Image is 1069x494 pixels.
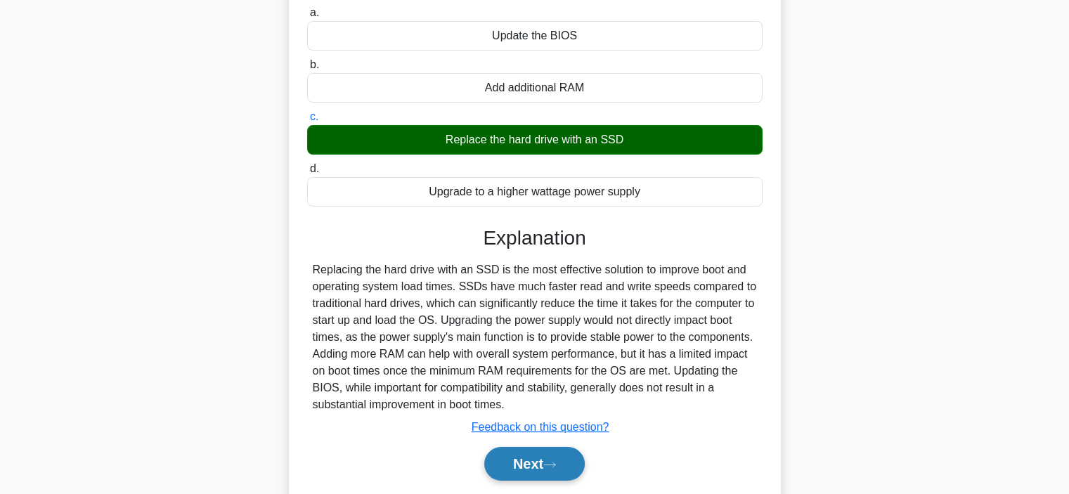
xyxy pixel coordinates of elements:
[316,226,754,250] h3: Explanation
[310,58,319,70] span: b.
[310,6,319,18] span: a.
[310,162,319,174] span: d.
[310,110,318,122] span: c.
[307,125,763,155] div: Replace the hard drive with an SSD
[472,421,609,433] a: Feedback on this question?
[307,177,763,207] div: Upgrade to a higher wattage power supply
[484,447,585,481] button: Next
[307,21,763,51] div: Update the BIOS
[313,261,757,413] div: Replacing the hard drive with an SSD is the most effective solution to improve boot and operating...
[307,73,763,103] div: Add additional RAM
